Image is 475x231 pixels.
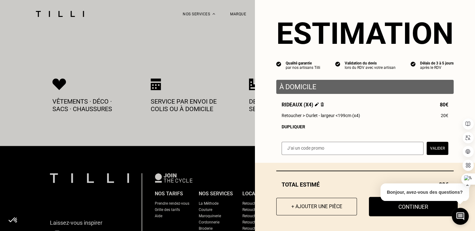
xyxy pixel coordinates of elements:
[411,61,416,67] img: icon list info
[286,61,320,65] div: Qualité garantie
[276,198,357,215] button: + Ajouter une pièce
[345,61,396,65] div: Validation du devis
[420,61,454,65] div: Délais de 3 à 5 jours
[369,197,458,216] button: Continuer
[286,65,320,70] div: par nos artisans Tilli
[315,102,319,106] img: Éditer
[335,61,340,67] img: icon list info
[464,181,470,188] button: X
[279,83,451,91] p: À domicile
[381,183,469,201] p: Bonjour, avez-vous des questions?
[282,102,324,108] span: Rideaux (x4)
[345,65,396,70] div: lors du RDV avec votre artisan
[420,65,454,70] div: après le RDV
[282,142,424,155] input: J‘ai un code promo
[321,102,324,106] img: Supprimer
[441,113,448,118] span: 20€
[427,142,448,155] button: Valider
[282,124,448,129] div: Dupliquer
[276,181,454,188] div: Total estimé
[276,61,281,67] img: icon list info
[282,113,360,118] span: Retoucher > Ourlet - largeur <199cm (x4)
[440,102,448,108] span: 80€
[276,16,454,51] section: Estimation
